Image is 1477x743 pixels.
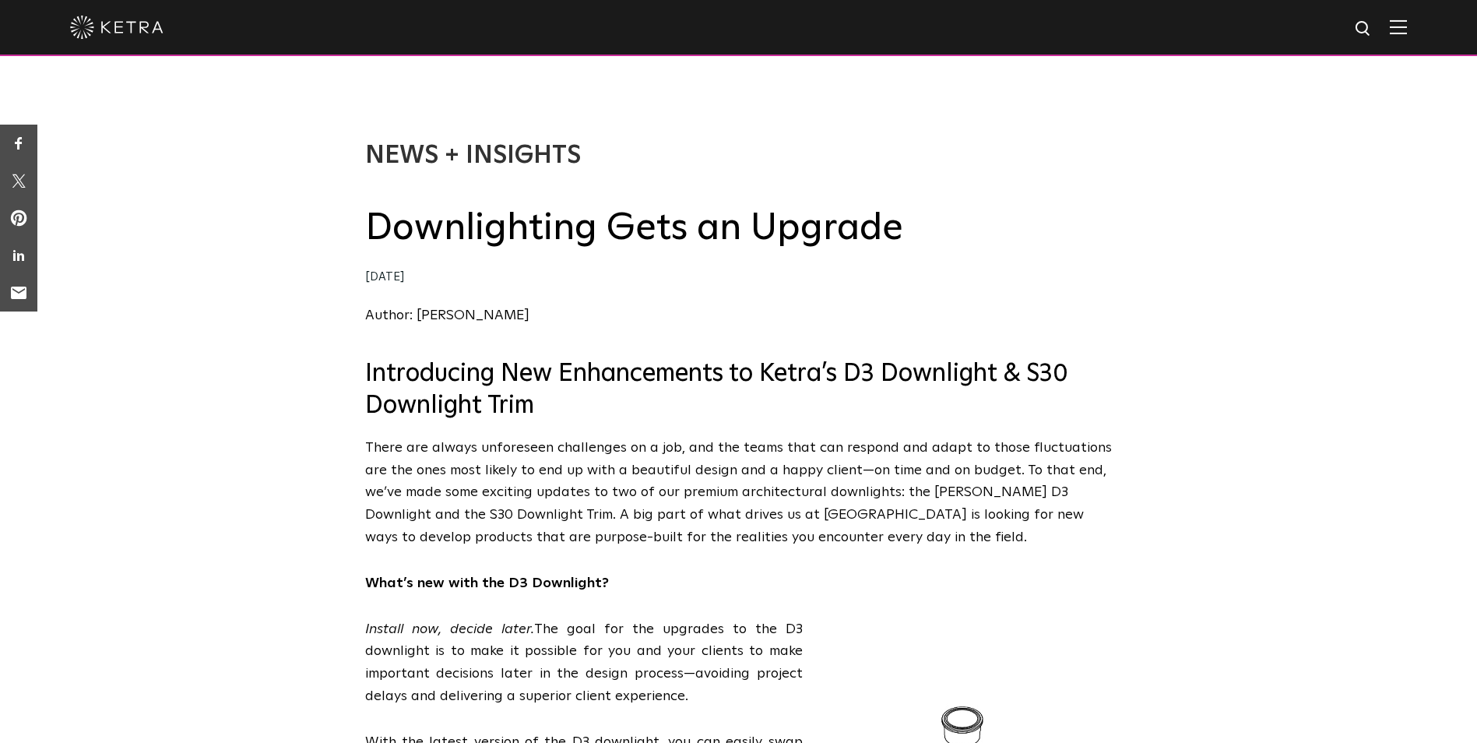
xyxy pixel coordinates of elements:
[365,437,1113,549] p: There are always unforeseen challenges on a job, and the teams that can respond and adapt to thos...
[365,618,1113,708] p: The goal for the upgrades to the D3 downlight is to make it possible for you and your clients to ...
[365,266,1113,289] div: [DATE]
[365,204,1113,252] h2: Downlighting Gets an Upgrade
[365,358,1113,423] h3: Introducing New Enhancements to Ketra’s D3 Downlight & S30 Downlight Trim
[365,576,609,590] strong: What’s new with the D3 Downlight?
[70,16,164,39] img: ketra-logo-2019-white
[1390,19,1407,34] img: Hamburger%20Nav.svg
[365,143,581,168] a: News + Insights
[1354,19,1373,39] img: search icon
[365,622,534,636] em: Install now, decide later.
[365,308,529,322] a: Author: [PERSON_NAME]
